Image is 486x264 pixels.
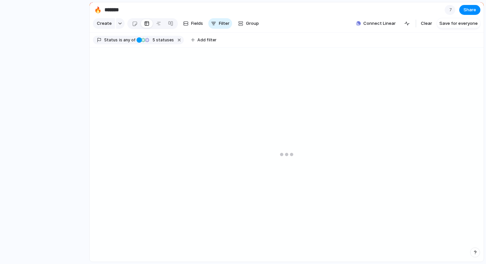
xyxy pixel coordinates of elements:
button: 5 statuses [136,36,175,44]
span: any of [122,37,135,43]
button: Connect Linear [353,19,398,28]
span: statuses [150,37,174,43]
button: Filter [208,18,232,29]
button: Clear [418,18,435,29]
button: isany of [118,36,137,44]
span: Fields [191,20,203,27]
span: Filter [219,20,229,27]
button: Save for everyone [437,18,480,29]
button: Add filter [187,35,221,45]
span: Group [246,20,259,27]
button: Fields [181,18,206,29]
span: Clear [421,20,432,27]
span: Share [464,7,476,13]
span: 5 [150,37,156,42]
span: Add filter [197,37,217,43]
button: Share [459,5,480,15]
span: Status [104,37,118,43]
span: Connect Linear [363,20,396,27]
span: Save for everyone [439,20,478,27]
button: Group [235,18,262,29]
button: 🔥 [93,5,103,15]
span: 7 [449,7,454,13]
span: is [119,37,122,43]
button: Create [93,18,115,29]
span: Create [97,20,112,27]
div: 🔥 [94,5,101,14]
